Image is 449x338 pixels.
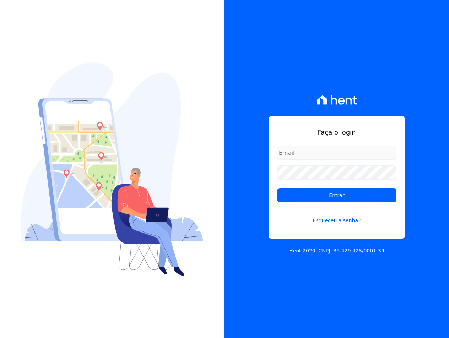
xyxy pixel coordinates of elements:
[21,62,204,276] img: Login
[277,146,396,160] input: Email
[289,247,384,255] p: Hent 2020. CNPJ: 35.429.428/0001-39
[277,188,396,202] input: Entrar
[277,127,396,137] h1: Faça o login
[277,208,396,224] a: Esqueceu a senha?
